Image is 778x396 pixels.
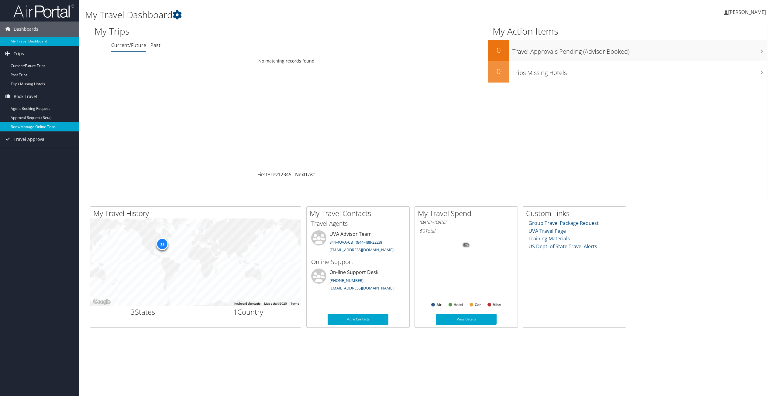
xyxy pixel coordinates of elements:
[329,247,394,252] a: [EMAIL_ADDRESS][DOMAIN_NAME]
[150,42,160,49] a: Past
[281,171,283,178] a: 2
[528,235,570,242] a: Training Materials
[328,314,388,325] a: More Contacts
[310,208,409,218] h2: My Travel Contacts
[528,228,566,234] a: UVA Travel Page
[512,66,767,77] h3: Trips Missing Hotels
[526,208,626,218] h2: Custom Links
[90,56,483,66] td: No matching records found
[295,171,306,178] a: Next
[257,171,267,178] a: First
[454,303,463,307] text: Hotel
[488,25,767,38] h1: My Action Items
[95,307,191,317] h2: States
[329,285,394,291] a: [EMAIL_ADDRESS][DOMAIN_NAME]
[278,171,281,178] a: 1
[311,219,405,228] h3: Travel Agents
[92,298,112,306] img: Google
[14,89,37,104] span: Book Travel
[528,220,599,226] a: Group Travel Package Request
[311,258,405,266] h3: Online Support
[289,171,291,178] a: 5
[724,3,772,21] a: [PERSON_NAME]
[111,42,146,49] a: Current/Future
[85,8,543,21] h1: My Travel Dashboard
[92,298,112,306] a: Open this area in Google Maps (opens a new window)
[418,208,518,218] h2: My Travel Spend
[286,171,289,178] a: 4
[200,307,297,317] h2: Country
[488,45,509,55] h2: 0
[131,307,135,317] span: 3
[419,228,425,234] span: $0
[488,61,767,83] a: 0Trips Missing Hotels
[419,228,513,234] h6: Total
[488,66,509,76] h2: 0
[493,303,501,307] text: Misc
[512,44,767,56] h3: Travel Approvals Pending (Advisor Booked)
[488,40,767,61] a: 0Travel Approvals Pending (Advisor Booked)
[291,302,299,305] a: Terms (opens in new tab)
[156,238,168,250] div: 11
[308,230,408,255] li: UVA Advisor Team
[13,4,74,18] img: airportal-logo.png
[93,208,301,218] h2: My Travel History
[14,46,24,61] span: Trips
[436,314,497,325] a: View Details
[14,132,46,147] span: Travel Approval
[283,171,286,178] a: 3
[233,307,237,317] span: 1
[264,302,287,305] span: Map data ©2025
[291,171,295,178] span: …
[728,9,766,15] span: [PERSON_NAME]
[306,171,315,178] a: Last
[308,269,408,293] li: On-line Support Desk
[234,302,260,306] button: Keyboard shortcuts
[95,25,315,38] h1: My Trips
[475,303,481,307] text: Car
[329,239,382,245] a: 844-4UVA-CBT (844-488-2228)
[14,22,38,37] span: Dashboards
[419,219,513,225] h6: [DATE] - [DATE]
[267,171,278,178] a: Prev
[464,243,469,247] tspan: 0%
[329,278,363,283] a: [PHONE_NUMBER]
[436,303,442,307] text: Air
[528,243,597,250] a: US Dept. of State Travel Alerts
